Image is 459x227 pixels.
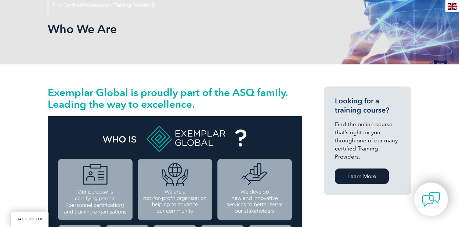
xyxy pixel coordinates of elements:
h2: Exemplar Global is proudly part of the ASQ family. Leading the way to excellence. [48,86,302,110]
a: BACK TO TOP [11,212,49,227]
a: Learn More [335,169,389,184]
p: Find the online course that’s right for you through one of our many certified Training Providers. [335,120,400,161]
h2: Who We Are [48,23,302,35]
h3: Looking for a training course? [335,96,400,115]
img: contact-chat.png [422,190,440,209]
img: en [448,3,457,10]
